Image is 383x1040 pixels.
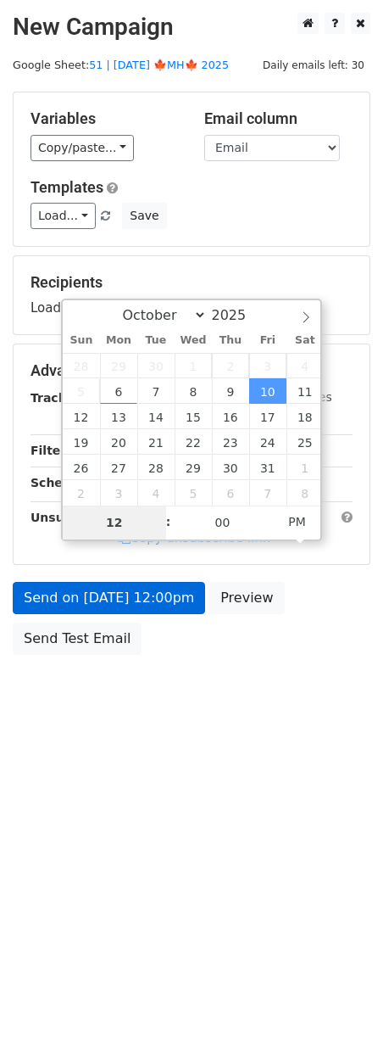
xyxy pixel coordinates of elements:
input: Minute [171,506,275,540]
span: Mon [100,335,137,346]
span: October 25, 2025 [286,429,324,455]
span: November 7, 2025 [249,480,286,506]
span: November 6, 2025 [212,480,249,506]
span: November 2, 2025 [63,480,100,506]
div: Loading... [31,273,352,317]
label: UTM Codes [265,389,331,406]
span: September 29, 2025 [100,353,137,378]
span: Sun [63,335,100,346]
span: November 1, 2025 [286,455,324,480]
iframe: Chat Widget [298,959,383,1040]
span: November 3, 2025 [100,480,137,506]
span: October 9, 2025 [212,378,249,404]
a: 51 | [DATE] 🍁MH🍁 2025 [89,59,229,71]
span: October 18, 2025 [286,404,324,429]
strong: Tracking [31,391,87,405]
span: October 29, 2025 [175,455,212,480]
span: October 16, 2025 [212,404,249,429]
a: Copy/paste... [31,135,134,161]
a: Daily emails left: 30 [257,59,370,71]
h5: Advanced [31,361,352,380]
a: Load... [31,203,96,229]
a: Preview [209,582,284,614]
span: November 5, 2025 [175,480,212,506]
span: Fri [249,335,286,346]
span: October 1, 2025 [175,353,212,378]
strong: Schedule [31,476,92,489]
span: October 12, 2025 [63,404,100,429]
span: Thu [212,335,249,346]
span: Wed [175,335,212,346]
a: Templates [31,178,103,196]
span: October 3, 2025 [249,353,286,378]
span: September 28, 2025 [63,353,100,378]
span: October 7, 2025 [137,378,175,404]
span: October 5, 2025 [63,378,100,404]
input: Hour [63,506,166,540]
span: October 6, 2025 [100,378,137,404]
span: Click to toggle [274,505,320,539]
span: October 13, 2025 [100,404,137,429]
a: Copy unsubscribe link [118,530,270,545]
span: September 30, 2025 [137,353,175,378]
span: October 8, 2025 [175,378,212,404]
span: Sat [286,335,324,346]
h2: New Campaign [13,13,370,42]
span: October 21, 2025 [137,429,175,455]
span: October 27, 2025 [100,455,137,480]
span: October 17, 2025 [249,404,286,429]
span: October 30, 2025 [212,455,249,480]
input: Year [207,307,268,323]
span: October 31, 2025 [249,455,286,480]
span: October 22, 2025 [175,429,212,455]
span: November 8, 2025 [286,480,324,506]
span: October 24, 2025 [249,429,286,455]
strong: Filters [31,444,74,457]
h5: Recipients [31,273,352,292]
a: Send on [DATE] 12:00pm [13,582,205,614]
strong: Unsubscribe [31,511,114,524]
span: October 14, 2025 [137,404,175,429]
span: October 20, 2025 [100,429,137,455]
span: October 10, 2025 [249,378,286,404]
h5: Variables [31,109,179,128]
span: October 26, 2025 [63,455,100,480]
span: October 11, 2025 [286,378,324,404]
span: Daily emails left: 30 [257,56,370,75]
span: Tue [137,335,175,346]
span: October 23, 2025 [212,429,249,455]
small: Google Sheet: [13,59,229,71]
span: : [166,505,171,539]
a: Send Test Email [13,623,142,655]
span: October 28, 2025 [137,455,175,480]
h5: Email column [204,109,352,128]
button: Save [122,203,166,229]
span: October 15, 2025 [175,404,212,429]
span: October 2, 2025 [212,353,249,378]
span: November 4, 2025 [137,480,175,506]
span: October 19, 2025 [63,429,100,455]
span: October 4, 2025 [286,353,324,378]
